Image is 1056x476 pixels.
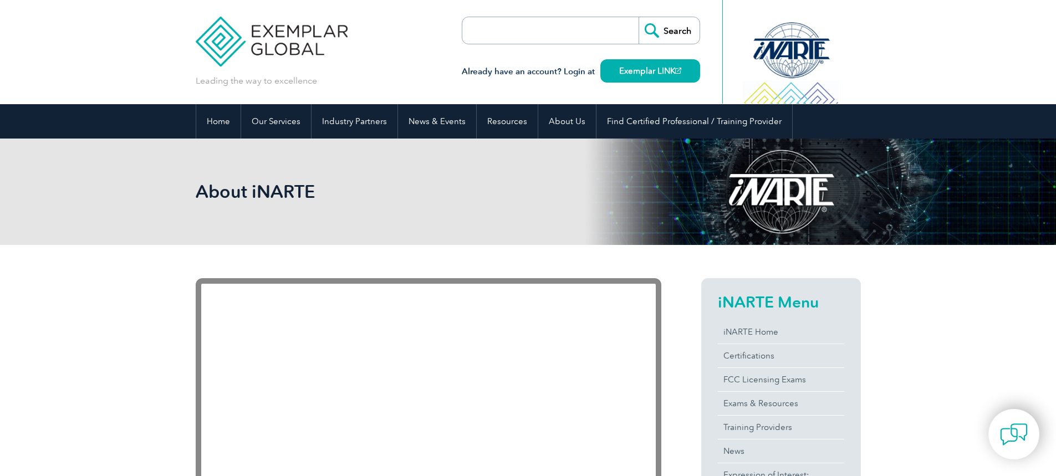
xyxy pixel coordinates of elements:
img: contact-chat.png [1000,421,1028,448]
img: open_square.png [675,68,681,74]
a: About Us [538,104,596,139]
a: Resources [477,104,538,139]
h3: Already have an account? Login at [462,65,700,79]
h2: About iNARTE [196,183,661,201]
a: Industry Partners [312,104,397,139]
input: Search [639,17,700,44]
a: Certifications [718,344,844,367]
a: Exams & Resources [718,392,844,415]
a: Home [196,104,241,139]
a: FCC Licensing Exams [718,368,844,391]
a: iNARTE Home [718,320,844,344]
a: News [718,439,844,463]
a: Find Certified Professional / Training Provider [596,104,792,139]
a: Our Services [241,104,311,139]
a: Exemplar LINK [600,59,700,83]
p: Leading the way to excellence [196,75,317,87]
a: Training Providers [718,416,844,439]
a: News & Events [398,104,476,139]
h2: iNARTE Menu [718,293,844,311]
